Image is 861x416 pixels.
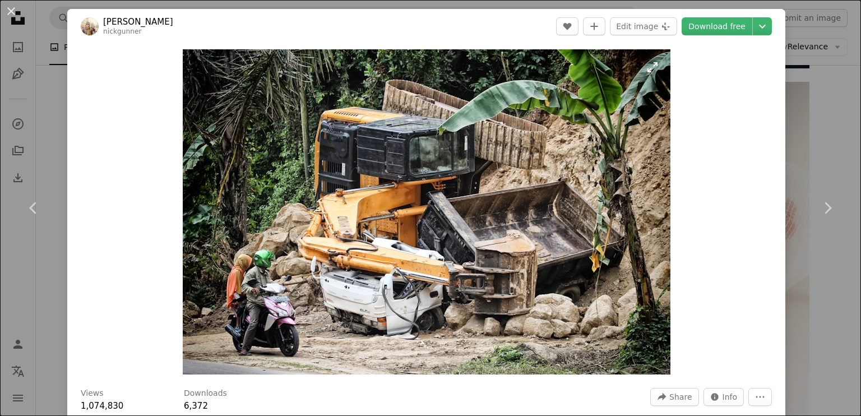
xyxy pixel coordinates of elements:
[703,388,744,406] button: Stats about this image
[723,389,738,405] span: Info
[103,27,141,35] a: nickgunner
[583,17,605,35] button: Add to Collection
[81,401,123,411] span: 1,074,830
[669,389,692,405] span: Share
[81,388,104,399] h3: Views
[682,17,752,35] a: Download free
[794,154,861,262] a: Next
[556,17,578,35] button: Like
[103,16,173,27] a: [PERSON_NAME]
[184,401,208,411] span: 6,372
[81,17,99,35] img: Go to Nick Agus Arya's profile
[748,388,772,406] button: More Actions
[184,388,227,399] h3: Downloads
[610,17,677,35] button: Edit image
[183,49,670,375] button: Zoom in on this image
[183,49,670,375] img: two people riding motorcycle looking at the excavator accident
[650,388,698,406] button: Share this image
[753,17,772,35] button: Choose download size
